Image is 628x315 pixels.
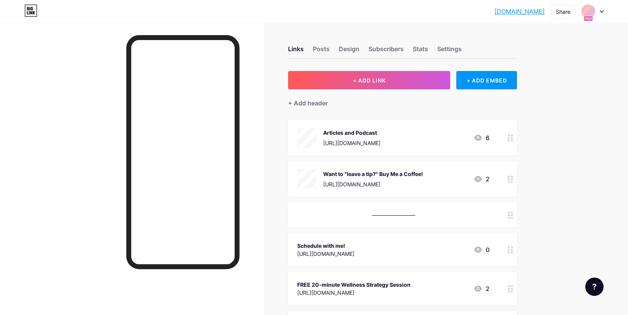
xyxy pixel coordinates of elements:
[473,133,490,142] div: 6
[323,129,380,137] div: Articles and Podcast
[288,44,304,58] div: Links
[556,8,570,16] div: Share
[297,242,354,250] div: Schedule with me!
[473,284,490,293] div: 2
[297,210,490,220] div: ──────────
[473,174,490,184] div: 2
[323,139,380,147] div: [URL][DOMAIN_NAME]
[494,7,545,16] a: [DOMAIN_NAME]
[288,71,450,89] button: + ADD LINK
[437,44,462,58] div: Settings
[297,250,354,258] div: [URL][DOMAIN_NAME]
[353,77,386,84] span: + ADD LINK
[297,289,411,297] div: [URL][DOMAIN_NAME]
[288,99,328,108] div: + Add header
[339,44,359,58] div: Design
[323,180,423,188] div: [URL][DOMAIN_NAME]
[313,44,330,58] div: Posts
[369,44,404,58] div: Subscribers
[473,245,490,254] div: 0
[297,281,411,289] div: FREE 20-minute Wellness Strategy Session
[413,44,428,58] div: Stats
[456,71,517,89] div: + ADD EMBED
[323,170,423,178] div: Want to "leave a tip?" Buy Me a Coffee!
